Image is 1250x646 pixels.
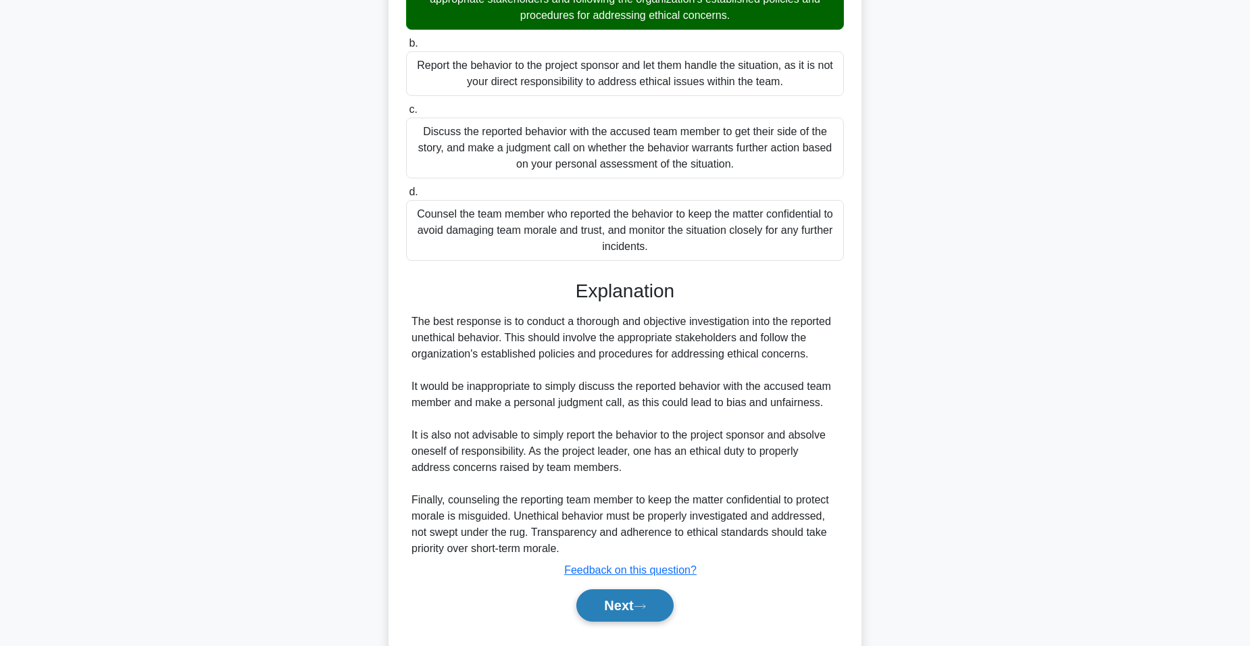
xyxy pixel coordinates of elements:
button: Next [576,589,673,622]
div: Report the behavior to the project sponsor and let them handle the situation, as it is not your d... [406,51,844,96]
span: b. [409,37,418,49]
span: c. [409,103,417,115]
span: d. [409,186,418,197]
div: Discuss the reported behavior with the accused team member to get their side of the story, and ma... [406,118,844,178]
div: The best response is to conduct a thorough and objective investigation into the reported unethica... [411,314,839,557]
h3: Explanation [414,280,836,303]
a: Feedback on this question? [564,564,697,576]
div: Counsel the team member who reported the behavior to keep the matter confidential to avoid damagi... [406,200,844,261]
